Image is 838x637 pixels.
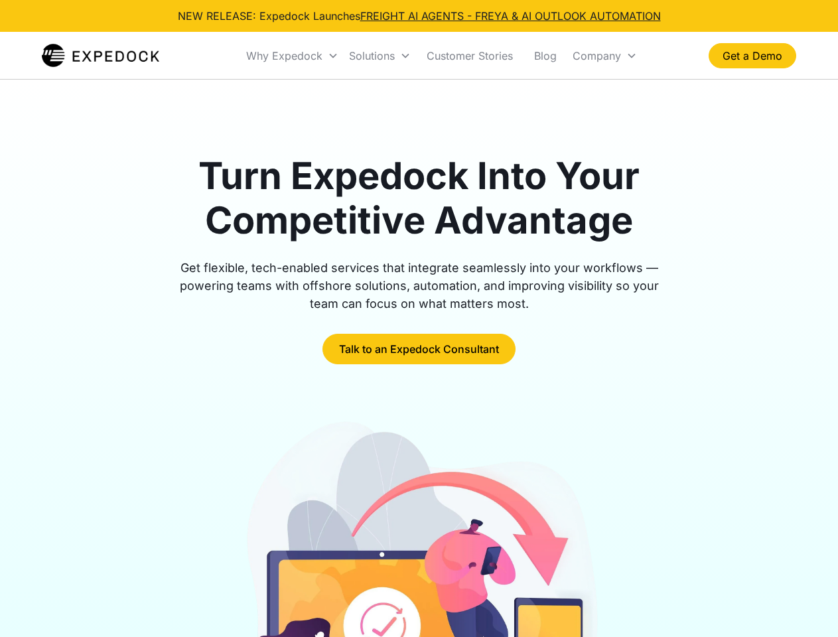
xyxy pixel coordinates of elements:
[344,33,416,78] div: Solutions
[567,33,642,78] div: Company
[349,49,395,62] div: Solutions
[524,33,567,78] a: Blog
[246,49,322,62] div: Why Expedock
[573,49,621,62] div: Company
[416,33,524,78] a: Customer Stories
[178,8,661,24] div: NEW RELEASE: Expedock Launches
[709,43,796,68] a: Get a Demo
[165,154,674,243] h1: Turn Expedock Into Your Competitive Advantage
[42,42,159,69] a: home
[360,9,661,23] a: FREIGHT AI AGENTS - FREYA & AI OUTLOOK AUTOMATION
[42,42,159,69] img: Expedock Logo
[241,33,344,78] div: Why Expedock
[165,259,674,313] div: Get flexible, tech-enabled services that integrate seamlessly into your workflows — powering team...
[322,334,516,364] a: Talk to an Expedock Consultant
